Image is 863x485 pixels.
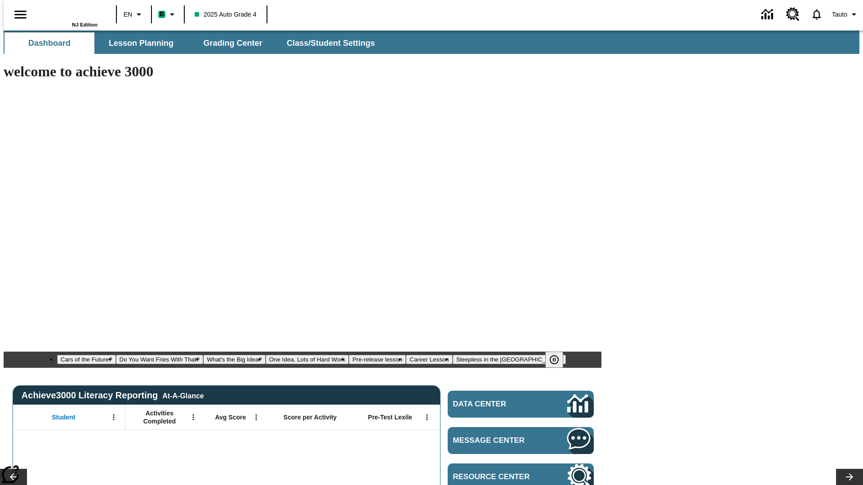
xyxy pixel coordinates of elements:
[287,38,375,48] span: Class/Student Settings
[453,355,566,364] button: Slide 7 Sleepless in the Animal Kingdom
[832,10,847,19] span: Tauto
[188,32,278,54] button: Grading Center
[453,400,537,409] span: Data Center
[195,10,257,19] span: 2025 Auto Grade 4
[57,355,116,364] button: Slide 1 Cars of the Future?
[39,4,98,22] a: Home
[545,352,572,368] div: Pause
[280,32,382,54] button: Class/Student Settings
[836,469,863,485] button: Lesson carousel, Next
[368,413,413,421] span: Pre-Test Lexile
[96,32,186,54] button: Lesson Planning
[545,352,563,368] button: Pause
[4,31,859,54] div: SubNavbar
[109,38,173,48] span: Lesson Planning
[406,355,452,364] button: Slide 6 Career Lesson
[28,38,71,48] span: Dashboard
[215,413,246,421] span: Avg Score
[39,3,98,27] div: Home
[453,472,540,481] span: Resource Center
[107,410,120,424] button: Open Menu
[162,390,204,400] div: At-A-Glance
[7,1,34,28] button: Open side menu
[52,413,75,421] span: Student
[4,32,94,54] button: Dashboard
[349,355,406,364] button: Slide 5 Pre-release lesson
[116,355,204,364] button: Slide 2 Do You Want Fries With That?
[828,6,863,22] button: Profile/Settings
[203,38,262,48] span: Grading Center
[448,427,594,454] a: Message Center
[781,2,805,26] a: Resource Center, Will open in new tab
[284,413,337,421] span: Score per Activity
[420,410,434,424] button: Open Menu
[249,410,263,424] button: Open Menu
[155,6,181,22] button: Boost Class color is mint green. Change class color
[130,409,189,425] span: Activities Completed
[805,3,828,26] a: Notifications
[4,32,383,54] div: SubNavbar
[4,63,601,80] h1: welcome to achieve 3000
[756,2,781,27] a: Data Center
[187,410,200,424] button: Open Menu
[203,355,266,364] button: Slide 3 What's the Big Idea?
[72,22,98,27] span: NJ Edition
[120,6,148,22] button: Language: EN, Select a language
[266,355,349,364] button: Slide 4 One Idea, Lots of Hard Work
[22,390,204,401] span: Achieve3000 Literacy Reporting
[448,391,594,418] a: Data Center
[453,436,540,445] span: Message Center
[160,9,164,20] span: B
[124,10,132,19] span: EN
